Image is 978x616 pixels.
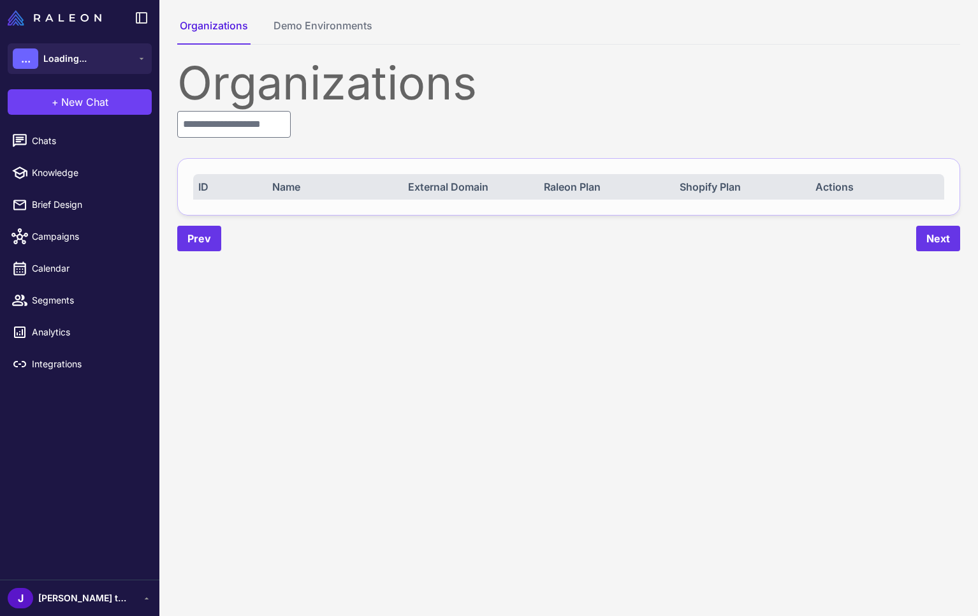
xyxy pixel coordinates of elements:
[5,287,154,314] a: Segments
[8,89,152,115] button: +New Chat
[32,134,144,148] span: Chats
[8,43,152,74] button: ...Loading...
[815,179,939,194] div: Actions
[177,60,960,106] div: Organizations
[198,179,260,194] div: ID
[38,591,128,605] span: [PERSON_NAME] test
[408,179,532,194] div: External Domain
[177,226,221,251] button: Prev
[544,179,668,194] div: Raleon Plan
[13,48,38,69] div: ...
[61,94,108,110] span: New Chat
[5,191,154,218] a: Brief Design
[5,128,154,154] a: Chats
[5,255,154,282] a: Calendar
[5,351,154,378] a: Integrations
[32,230,144,244] span: Campaigns
[916,226,960,251] button: Next
[32,166,144,180] span: Knowledge
[271,18,375,45] button: Demo Environments
[680,179,803,194] div: Shopify Plan
[8,588,33,608] div: J
[8,10,101,26] img: Raleon Logo
[177,18,251,45] button: Organizations
[52,94,59,110] span: +
[32,293,144,307] span: Segments
[32,261,144,275] span: Calendar
[5,159,154,186] a: Knowledge
[5,223,154,250] a: Campaigns
[32,325,144,339] span: Analytics
[43,52,87,66] span: Loading...
[32,357,144,371] span: Integrations
[272,179,396,194] div: Name
[32,198,144,212] span: Brief Design
[5,319,154,346] a: Analytics
[8,10,106,26] a: Raleon Logo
